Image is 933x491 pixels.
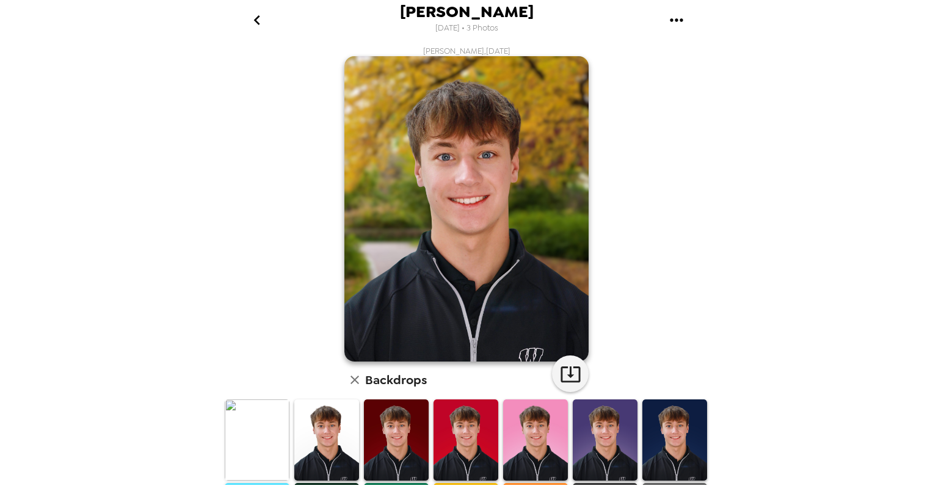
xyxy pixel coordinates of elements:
img: Original [225,399,289,481]
span: [PERSON_NAME] , [DATE] [423,46,510,56]
img: user [344,56,589,362]
span: [PERSON_NAME] [400,4,534,20]
h6: Backdrops [365,370,427,390]
span: [DATE] • 3 Photos [435,20,498,37]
